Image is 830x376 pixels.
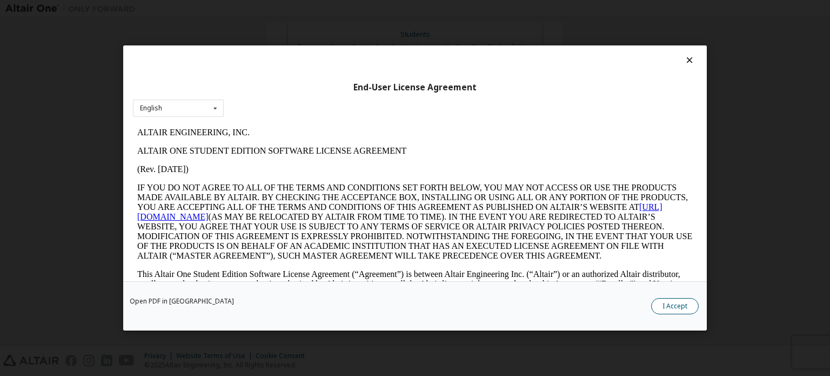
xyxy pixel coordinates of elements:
button: I Accept [651,298,699,314]
p: ALTAIR ENGINEERING, INC. [4,4,560,14]
p: ALTAIR ONE STUDENT EDITION SOFTWARE LICENSE AGREEMENT [4,23,560,32]
a: Open PDF in [GEOGRAPHIC_DATA] [130,298,234,305]
p: IF YOU DO NOT AGREE TO ALL OF THE TERMS AND CONDITIONS SET FORTH BELOW, YOU MAY NOT ACCESS OR USE... [4,60,560,137]
div: English [140,105,162,111]
a: [URL][DOMAIN_NAME] [4,79,530,98]
div: End-User License Agreement [133,82,697,93]
p: (Rev. [DATE]) [4,41,560,51]
p: This Altair One Student Edition Software License Agreement (“Agreement”) is between Altair Engine... [4,146,560,185]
